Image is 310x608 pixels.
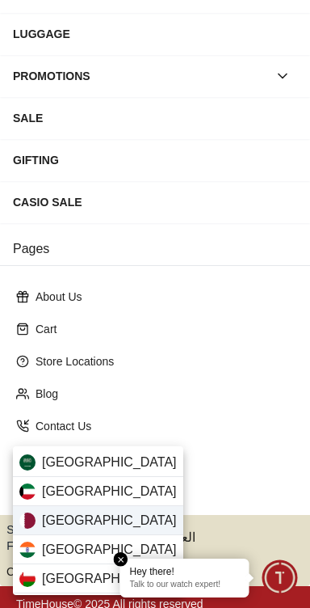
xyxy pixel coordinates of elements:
img: Oman [19,571,36,587]
img: Kuwait [19,483,36,500]
span: [GEOGRAPHIC_DATA] [42,482,177,501]
span: [GEOGRAPHIC_DATA] [42,511,177,530]
em: Close tooltip [114,552,128,567]
img: Qatar [19,513,36,529]
img: Saudi Arabia [19,454,36,471]
p: Talk to our watch expert! [130,580,240,591]
span: [GEOGRAPHIC_DATA] [42,453,177,472]
div: Chat Widget [262,560,298,596]
img: India [19,542,36,558]
span: [GEOGRAPHIC_DATA] [42,569,177,589]
div: Hey there! [130,565,240,578]
span: [GEOGRAPHIC_DATA] [42,540,177,559]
